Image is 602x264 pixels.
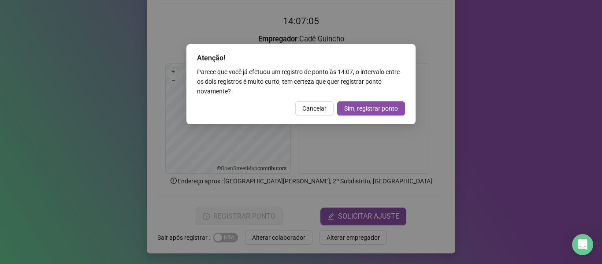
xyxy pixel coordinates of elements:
[302,104,327,113] span: Cancelar
[337,101,405,115] button: Sim, registrar ponto
[197,67,405,96] div: Parece que você já efetuou um registro de ponto às 14:07 , o intervalo entre os dois registros é ...
[572,234,593,255] div: Open Intercom Messenger
[197,53,405,63] div: Atenção!
[344,104,398,113] span: Sim, registrar ponto
[295,101,334,115] button: Cancelar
